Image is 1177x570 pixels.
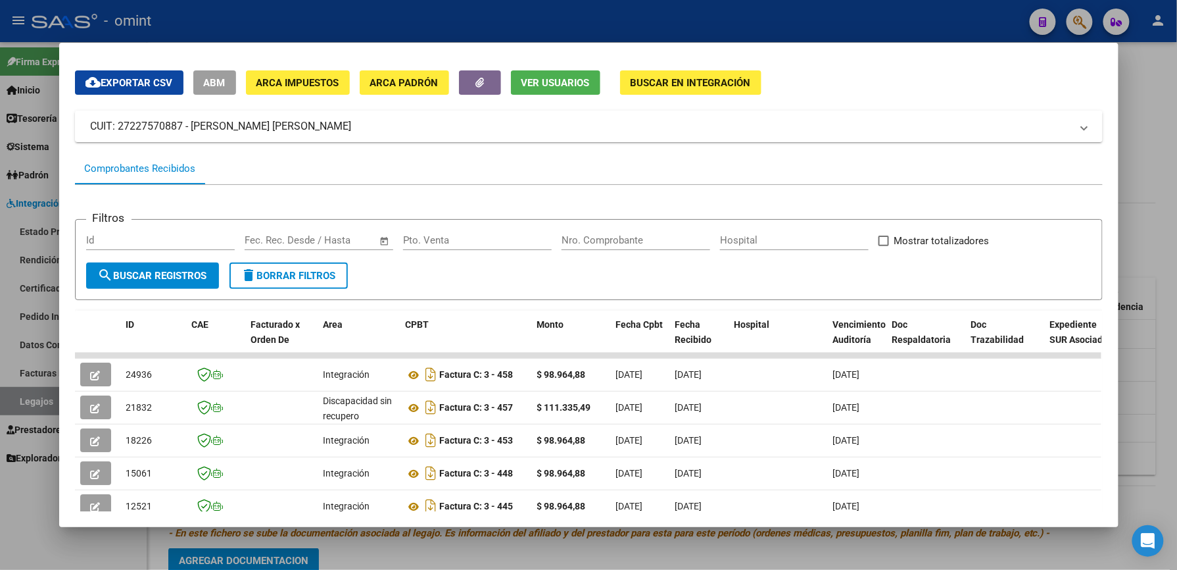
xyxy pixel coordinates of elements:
[126,468,153,479] span: 15061
[616,435,643,446] span: [DATE]
[616,501,643,511] span: [DATE]
[204,77,226,89] span: ABM
[98,270,207,282] span: Buscar Registros
[833,501,860,511] span: [DATE]
[616,402,643,413] span: [DATE]
[894,233,990,249] span: Mostrar totalizadores
[423,463,440,484] i: Descargar documento
[971,319,1024,345] span: Doc Trazabilidad
[126,369,153,380] span: 24936
[532,311,611,369] datatable-header-cell: Monto
[440,436,514,446] strong: Factura C: 3 - 453
[675,435,702,446] span: [DATE]
[126,319,135,330] span: ID
[241,267,257,283] mat-icon: delete
[400,311,532,369] datatable-header-cell: CPBT
[98,267,114,283] mat-icon: search
[406,319,429,330] span: CPBT
[833,468,860,479] span: [DATE]
[246,70,350,95] button: ARCA Impuestos
[537,501,586,511] strong: $ 98.964,88
[377,234,392,249] button: Open calendar
[85,161,196,176] div: Comprobantes Recibidos
[1050,319,1109,345] span: Expediente SUR Asociado
[370,77,439,89] span: ARCA Padrón
[675,468,702,479] span: [DATE]
[675,319,712,345] span: Fecha Recibido
[537,369,586,380] strong: $ 98.964,88
[616,369,643,380] span: [DATE]
[324,319,343,330] span: Area
[828,311,887,369] datatable-header-cell: Vencimiento Auditoría
[75,70,183,95] button: Exportar CSV
[86,263,219,289] button: Buscar Registros
[241,270,336,282] span: Borrar Filtros
[246,311,318,369] datatable-header-cell: Facturado x Orden De
[966,311,1045,369] datatable-header-cell: Doc Trazabilidad
[729,311,828,369] datatable-header-cell: Hospital
[616,468,643,479] span: [DATE]
[310,234,373,246] input: Fecha fin
[675,501,702,511] span: [DATE]
[256,77,339,89] span: ARCA Impuestos
[85,74,101,90] mat-icon: cloud_download
[833,319,886,345] span: Vencimiento Auditoría
[440,502,514,512] strong: Factura C: 3 - 445
[360,70,449,95] button: ARCA Padrón
[1132,525,1164,557] div: Open Intercom Messenger
[511,70,600,95] button: Ver Usuarios
[245,234,298,246] input: Fecha inicio
[86,209,132,226] h3: Filtros
[675,402,702,413] span: [DATE]
[423,430,440,451] i: Descargar documento
[324,468,370,479] span: Integración
[193,70,236,95] button: ABM
[324,369,370,380] span: Integración
[423,496,440,517] i: Descargar documento
[734,319,770,330] span: Hospital
[91,118,1071,134] mat-panel-title: CUIT: 27227570887 - [PERSON_NAME] [PERSON_NAME]
[192,319,209,330] span: CAE
[121,311,187,369] datatable-header-cell: ID
[833,402,860,413] span: [DATE]
[126,402,153,413] span: 21832
[440,370,514,380] strong: Factura C: 3 - 458
[631,77,751,89] span: Buscar en Integración
[616,319,663,330] span: Fecha Cpbt
[833,369,860,380] span: [DATE]
[440,403,514,413] strong: Factura C: 3 - 457
[423,364,440,385] i: Descargar documento
[611,311,670,369] datatable-header-cell: Fecha Cpbt
[675,369,702,380] span: [DATE]
[537,468,586,479] strong: $ 98.964,88
[251,319,300,345] span: Facturado x Orden De
[620,70,761,95] button: Buscar en Integración
[833,435,860,446] span: [DATE]
[670,311,729,369] datatable-header-cell: Fecha Recibido
[229,263,348,289] button: Borrar Filtros
[887,311,966,369] datatable-header-cell: Doc Respaldatoria
[537,435,586,446] strong: $ 98.964,88
[187,311,246,369] datatable-header-cell: CAE
[892,319,951,345] span: Doc Respaldatoria
[318,311,400,369] datatable-header-cell: Area
[85,77,173,89] span: Exportar CSV
[521,77,590,89] span: Ver Usuarios
[126,435,153,446] span: 18226
[440,469,514,479] strong: Factura C: 3 - 448
[324,501,370,511] span: Integración
[324,396,393,421] span: Discapacidad sin recupero
[537,319,564,330] span: Monto
[1045,311,1117,369] datatable-header-cell: Expediente SUR Asociado
[126,501,153,511] span: 12521
[423,397,440,418] i: Descargar documento
[324,435,370,446] span: Integración
[537,402,591,413] strong: $ 111.335,49
[75,111,1103,142] mat-expansion-panel-header: CUIT: 27227570887 - [PERSON_NAME] [PERSON_NAME]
